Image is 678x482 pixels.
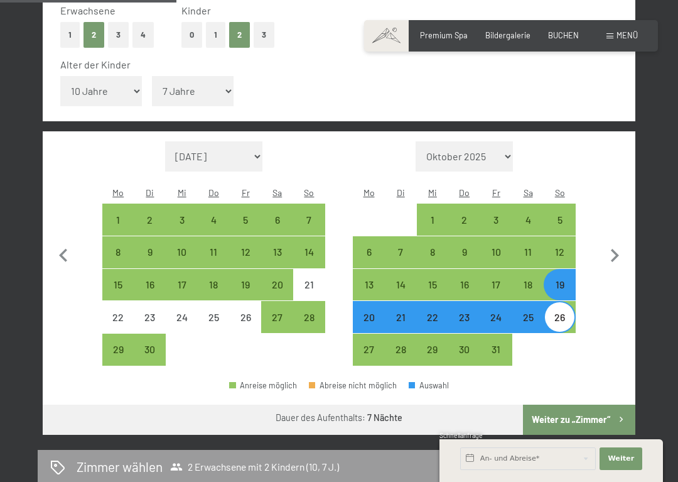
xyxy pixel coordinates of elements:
[363,187,375,198] abbr: Montag
[385,269,417,301] div: Tue Jul 14 2026
[261,269,293,301] div: Sat Jun 20 2026
[170,461,339,473] span: 2 Erwachsene mit 2 Kindern (10, 7 J.)
[230,204,262,236] div: Fri Jun 05 2026
[230,236,262,268] div: Fri Jun 12 2026
[167,215,196,244] div: 3
[134,301,166,333] div: Anreise nicht möglich
[428,187,437,198] abbr: Mittwoch
[102,301,134,333] div: Mon Jun 22 2026
[545,215,574,244] div: 5
[512,204,544,236] div: Anreise möglich
[261,236,293,268] div: Anreise möglich
[480,236,512,268] div: Anreise möglich
[261,301,293,333] div: Anreise möglich
[230,301,262,333] div: Anreise nicht möglich
[482,280,511,309] div: 17
[353,269,385,301] div: Anreise möglich
[294,215,324,244] div: 7
[230,269,262,301] div: Anreise möglich
[512,301,544,333] div: Sat Jul 25 2026
[229,381,297,390] div: Anreise möglich
[199,312,229,342] div: 25
[102,301,134,333] div: Anreise nicht möglich
[548,30,579,40] span: BUCHEN
[231,247,261,277] div: 12
[104,344,133,374] div: 29
[409,381,449,390] div: Auswahl
[304,187,314,198] abbr: Sonntag
[385,301,417,333] div: Tue Jul 21 2026
[514,280,543,309] div: 18
[418,247,448,277] div: 8
[480,269,512,301] div: Anreise möglich
[482,312,511,342] div: 24
[104,215,133,244] div: 1
[386,247,416,277] div: 7
[616,30,638,40] span: Menü
[544,269,576,301] div: Anreise möglich
[178,187,186,198] abbr: Mittwoch
[417,301,449,333] div: Anreise möglich
[485,30,530,40] a: Bildergalerie
[208,187,219,198] abbr: Donnerstag
[167,247,196,277] div: 10
[230,204,262,236] div: Anreise möglich
[512,204,544,236] div: Sat Jul 04 2026
[418,312,448,342] div: 22
[199,247,229,277] div: 11
[199,280,229,309] div: 18
[353,301,385,333] div: Mon Jul 20 2026
[102,334,134,366] div: Anreise möglich
[262,312,292,342] div: 27
[512,269,544,301] div: Sat Jul 18 2026
[134,204,166,236] div: Tue Jun 02 2026
[199,215,229,244] div: 4
[102,334,134,366] div: Mon Jun 29 2026
[417,269,449,301] div: Anreise möglich
[134,334,166,366] div: Anreise möglich
[385,236,417,268] div: Tue Jul 07 2026
[261,236,293,268] div: Sat Jun 13 2026
[354,247,384,277] div: 6
[480,301,512,333] div: Anreise möglich
[417,204,449,236] div: Wed Jul 01 2026
[104,312,133,342] div: 22
[293,236,325,268] div: Sun Jun 14 2026
[112,187,124,198] abbr: Montag
[544,204,576,236] div: Anreise möglich
[448,301,480,333] div: Thu Jul 23 2026
[459,187,470,198] abbr: Donnerstag
[448,204,480,236] div: Thu Jul 02 2026
[167,312,196,342] div: 24
[166,269,198,301] div: Wed Jun 17 2026
[480,334,512,366] div: Anreise möglich
[134,334,166,366] div: Tue Jun 30 2026
[544,301,576,333] div: Sun Jul 26 2026
[354,312,384,342] div: 20
[448,269,480,301] div: Thu Jul 16 2026
[354,344,384,374] div: 27
[262,280,292,309] div: 20
[353,269,385,301] div: Mon Jul 13 2026
[198,204,230,236] div: Thu Jun 04 2026
[254,22,274,48] button: 3
[261,204,293,236] div: Anreise möglich
[198,301,230,333] div: Thu Jun 25 2026
[60,22,80,48] button: 1
[198,269,230,301] div: Thu Jun 18 2026
[102,204,134,236] div: Anreise möglich
[167,280,196,309] div: 17
[544,236,576,268] div: Anreise möglich
[198,236,230,268] div: Thu Jun 11 2026
[367,412,402,423] b: 7 Nächte
[272,187,282,198] abbr: Samstag
[449,312,479,342] div: 23
[448,269,480,301] div: Anreise möglich
[480,204,512,236] div: Anreise möglich
[166,301,198,333] div: Anreise nicht möglich
[230,236,262,268] div: Anreise möglich
[293,269,325,301] div: Anreise nicht möglich
[386,312,416,342] div: 21
[60,58,607,72] div: Alter der Kinder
